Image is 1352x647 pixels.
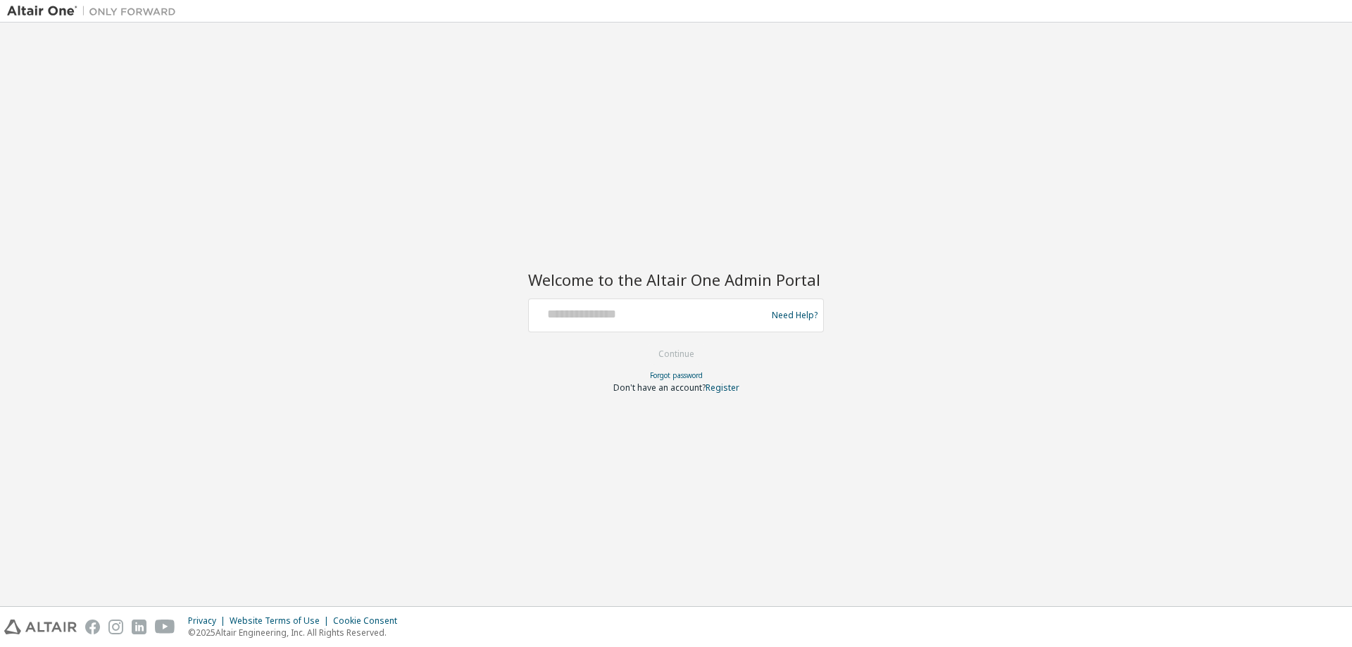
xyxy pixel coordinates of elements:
img: youtube.svg [155,620,175,634]
img: Altair One [7,4,183,18]
p: © 2025 Altair Engineering, Inc. All Rights Reserved. [188,627,406,639]
img: linkedin.svg [132,620,146,634]
span: Don't have an account? [613,382,706,394]
img: facebook.svg [85,620,100,634]
a: Register [706,382,739,394]
div: Privacy [188,615,230,627]
a: Forgot password [650,370,703,380]
div: Website Terms of Use [230,615,333,627]
h2: Welcome to the Altair One Admin Portal [528,270,824,289]
img: altair_logo.svg [4,620,77,634]
div: Cookie Consent [333,615,406,627]
img: instagram.svg [108,620,123,634]
a: Need Help? [772,315,818,315]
